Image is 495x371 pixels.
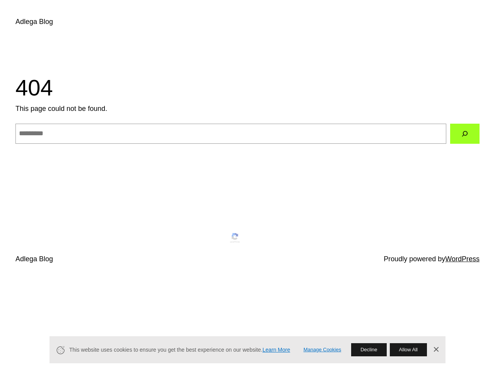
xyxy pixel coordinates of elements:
[56,345,65,355] svg: Cookie Icon
[15,103,480,114] p: This page could not be found.
[69,346,293,354] span: This website uses cookies to ensure you get the best experience on our website.
[351,343,386,356] button: Decline
[430,344,442,356] a: Dismiss Banner
[15,18,53,26] a: Adlega Blog
[390,343,427,356] button: Allow All
[15,74,480,101] h1: 404
[304,346,341,354] a: Manage Cookies
[445,255,480,263] a: WordPress
[450,124,480,144] button: Search
[384,254,480,265] p: Proudly powered by
[263,347,290,353] a: Learn More
[15,255,53,263] a: Adlega Blog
